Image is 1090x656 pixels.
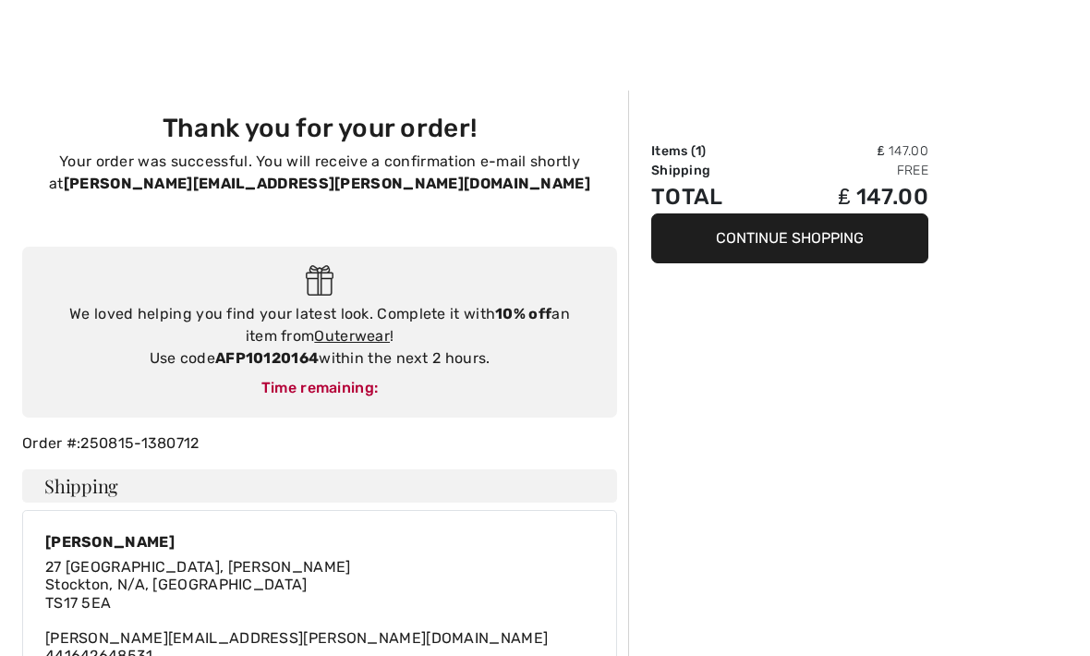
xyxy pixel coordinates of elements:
div: Time remaining: [41,377,599,399]
strong: [PERSON_NAME][EMAIL_ADDRESS][PERSON_NAME][DOMAIN_NAME] [64,175,590,192]
td: ₤ 147.00 [774,180,928,213]
div: We loved helping you find your latest look. Complete it with an item from ! Use code within the n... [41,303,599,370]
p: Your order was successful. You will receive a confirmation e-mail shortly at [33,151,606,195]
strong: AFP10120164 [215,349,319,367]
td: Shipping [651,161,774,180]
strong: 10% off [495,305,551,322]
td: Total [651,180,774,213]
td: Items ( ) [651,141,774,161]
button: Continue Shopping [651,213,928,263]
span: 27 [GEOGRAPHIC_DATA], [PERSON_NAME] Stockton, N/A, [GEOGRAPHIC_DATA] TS17 5EA [45,558,351,611]
div: Order #: [11,432,628,455]
h3: Thank you for your order! [33,113,606,143]
a: 250815-1380712 [80,434,199,452]
td: Free [774,161,928,180]
span: 1 [696,143,701,159]
a: Outerwear [314,327,390,345]
div: [PERSON_NAME] [45,533,548,551]
img: Gift.svg [306,265,334,296]
h4: Shipping [22,469,617,503]
td: ₤ 147.00 [774,141,928,161]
